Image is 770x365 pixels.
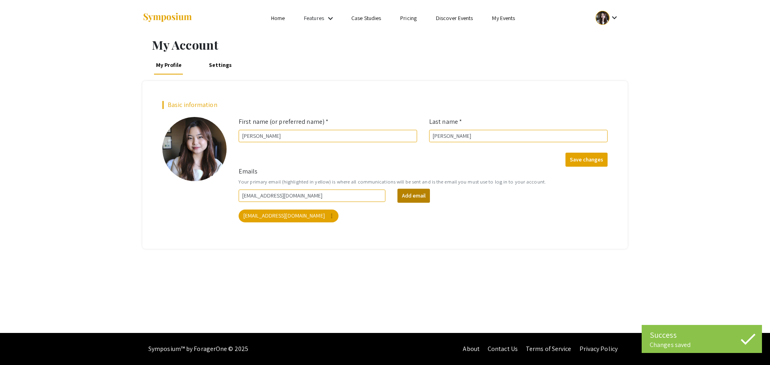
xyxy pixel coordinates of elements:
a: Settings [207,55,234,75]
div: Symposium™ by ForagerOne © 2025 [148,333,248,365]
small: Your primary email (highlighted in yellow) is where all communications will be sent and is the em... [239,178,608,186]
a: Case Studies [351,14,381,22]
h2: Basic information [162,101,608,109]
mat-chip-list: Your emails [239,208,608,224]
a: Home [271,14,285,22]
div: Success [650,329,754,341]
label: Last name * [429,117,462,127]
label: First name (or preferred name) * [239,117,328,127]
a: Discover Events [436,14,473,22]
a: Privacy Policy [580,345,618,353]
app-email-chip: Your primary email [237,208,340,224]
a: Contact Us [488,345,518,353]
div: Changes saved [650,341,754,349]
a: My Events [492,14,515,22]
label: Emails [239,167,258,176]
button: Add email [397,189,430,203]
iframe: Chat [6,329,34,359]
button: Save changes [565,153,608,167]
a: Features [304,14,324,22]
a: My Profile [154,55,184,75]
mat-chip: [EMAIL_ADDRESS][DOMAIN_NAME] [239,210,338,222]
a: Pricing [400,14,417,22]
a: Terms of Service [526,345,571,353]
mat-icon: Expand Features list [326,14,335,23]
mat-icon: more_vert [328,212,335,220]
img: Symposium by ForagerOne [142,12,192,23]
h1: My Account [152,38,628,52]
mat-icon: Expand account dropdown [610,13,619,22]
a: About [463,345,480,353]
button: Expand account dropdown [587,9,628,27]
